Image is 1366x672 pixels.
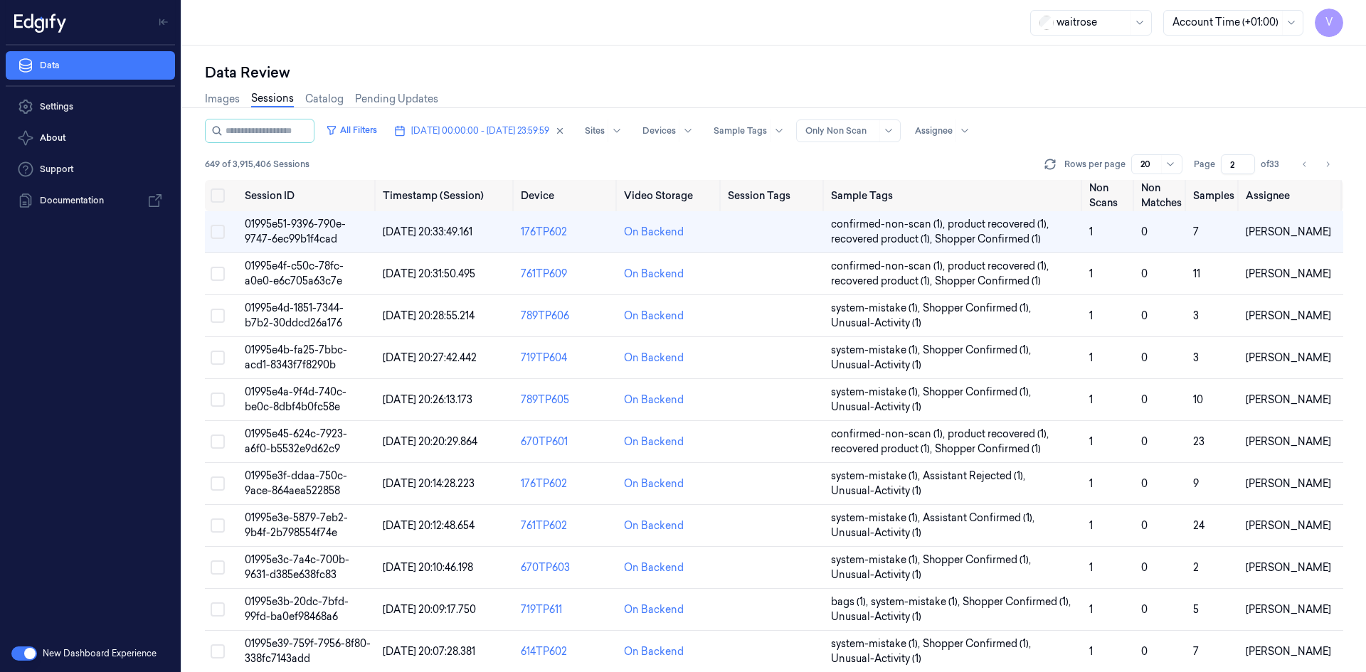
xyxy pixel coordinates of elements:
[383,225,472,238] span: [DATE] 20:33:49.161
[211,393,225,407] button: Select row
[1193,561,1199,574] span: 2
[521,476,613,491] div: 176TP602
[624,476,684,491] div: On Backend
[1141,435,1148,448] span: 0
[1246,225,1331,238] span: [PERSON_NAME]
[618,180,721,211] th: Video Storage
[245,595,349,623] span: 01995e3b-20dc-7bfd-99fd-ba0ef98468a6
[205,158,309,171] span: 649 of 3,915,406 Sessions
[521,518,613,533] div: 761TP602
[963,594,1074,609] span: Shopper Confirmed (1) ,
[245,427,347,455] span: 01995e45-624c-7923-a6f0-b5532e9d62c9
[1089,477,1093,490] span: 1
[1246,435,1331,448] span: [PERSON_NAME]
[1246,561,1331,574] span: [PERSON_NAME]
[624,225,684,240] div: On Backend
[6,186,175,215] a: Documentation
[935,442,1041,457] span: Shopper Confirmed (1)
[624,560,684,575] div: On Backend
[1246,645,1331,658] span: [PERSON_NAME]
[521,267,613,282] div: 761TP609
[383,435,477,448] span: [DATE] 20:20:29.864
[831,259,948,274] span: confirmed-non-scan (1) ,
[383,477,475,490] span: [DATE] 20:14:28.223
[1141,309,1148,322] span: 0
[377,180,515,211] th: Timestamp (Session)
[205,63,1343,82] div: Data Review
[923,343,1034,358] span: Shopper Confirmed (1) ,
[1295,154,1338,174] nav: pagination
[1089,561,1093,574] span: 1
[211,188,225,203] button: Select all
[1141,225,1148,238] span: 0
[521,225,613,240] div: 176TP602
[1141,645,1148,658] span: 0
[515,180,618,211] th: Device
[1141,393,1148,406] span: 0
[1089,519,1093,532] span: 1
[1089,351,1093,364] span: 1
[831,594,871,609] span: bags (1) ,
[831,217,948,232] span: confirmed-non-scan (1) ,
[1141,477,1148,490] span: 0
[923,469,1028,484] span: Assistant Rejected (1) ,
[1089,267,1093,280] span: 1
[831,484,921,498] span: Unusual-Activity (1)
[388,119,571,142] button: [DATE] 00:00:00 - [DATE] 23:59:59
[831,358,921,373] span: Unusual-Activity (1)
[948,217,1052,232] span: product recovered (1) ,
[923,636,1034,651] span: Shopper Confirmed (1) ,
[245,343,347,371] span: 01995e4b-fa25-7bbc-acd1-8343f7f8290b
[1141,603,1148,616] span: 0
[831,427,948,442] span: confirmed-non-scan (1) ,
[1135,180,1187,211] th: Non Matches
[831,232,935,247] span: recovered product (1) ,
[1318,154,1338,174] button: Go to next page
[1193,225,1199,238] span: 7
[831,609,921,624] span: Unusual-Activity (1)
[831,343,923,358] span: system-mistake (1) ,
[831,274,935,289] span: recovered product (1) ,
[831,526,921,540] span: Unusual-Activity (1)
[1315,9,1343,37] button: V
[521,351,613,366] div: 719TP604
[1141,351,1148,364] span: 0
[211,267,225,281] button: Select row
[521,602,613,617] div: 719TP611
[1246,393,1331,406] span: [PERSON_NAME]
[935,232,1041,247] span: Shopper Confirmed (1)
[383,393,472,406] span: [DATE] 20:26:13.173
[211,225,225,239] button: Select row
[1089,645,1093,658] span: 1
[923,553,1034,567] span: Shopper Confirmed (1) ,
[624,518,684,533] div: On Backend
[831,636,923,651] span: system-mistake (1) ,
[521,644,613,659] div: 614TP602
[1240,180,1343,211] th: Assignee
[1193,519,1204,532] span: 24
[211,434,225,449] button: Select row
[320,119,383,142] button: All Filters
[245,469,347,497] span: 01995e3f-ddaa-750c-9ace-864aea522858
[1193,351,1199,364] span: 3
[205,92,240,107] a: Images
[245,385,346,413] span: 01995e4a-9f4d-740c-be0c-8dbf4b0fc58e
[831,301,923,316] span: system-mistake (1) ,
[624,309,684,324] div: On Backend
[6,124,175,152] button: About
[211,351,225,365] button: Select row
[1187,180,1240,211] th: Samples
[1246,267,1331,280] span: [PERSON_NAME]
[1193,645,1199,658] span: 7
[1193,603,1199,616] span: 5
[831,553,923,567] span: system-mistake (1) ,
[1295,154,1315,174] button: Go to previous page
[211,309,225,323] button: Select row
[831,316,921,331] span: Unusual-Activity (1)
[935,274,1041,289] span: Shopper Confirmed (1)
[871,594,963,609] span: system-mistake (1) ,
[211,518,225,533] button: Select row
[251,91,294,107] a: Sessions
[1193,309,1199,322] span: 3
[831,469,923,484] span: system-mistake (1) ,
